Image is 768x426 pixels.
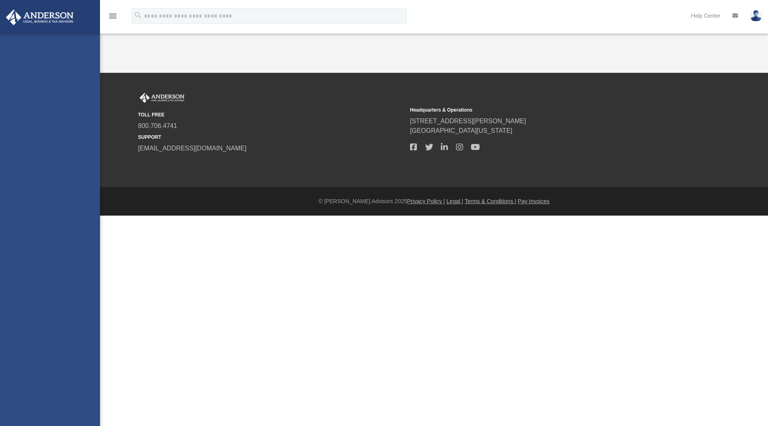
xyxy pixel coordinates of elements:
[134,11,142,20] i: search
[138,111,404,118] small: TOLL FREE
[410,106,676,114] small: Headquarters & Operations
[465,198,516,204] a: Terms & Conditions |
[108,15,118,21] a: menu
[407,198,445,204] a: Privacy Policy |
[108,11,118,21] i: menu
[446,198,463,204] a: Legal |
[750,10,762,22] img: User Pic
[138,134,404,141] small: SUPPORT
[4,10,76,25] img: Anderson Advisors Platinum Portal
[138,93,186,103] img: Anderson Advisors Platinum Portal
[410,118,526,124] a: [STREET_ADDRESS][PERSON_NAME]
[518,198,549,204] a: Pay Invoices
[138,122,177,129] a: 800.706.4741
[138,145,246,152] a: [EMAIL_ADDRESS][DOMAIN_NAME]
[100,197,768,206] div: © [PERSON_NAME] Advisors 2025
[410,127,512,134] a: [GEOGRAPHIC_DATA][US_STATE]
